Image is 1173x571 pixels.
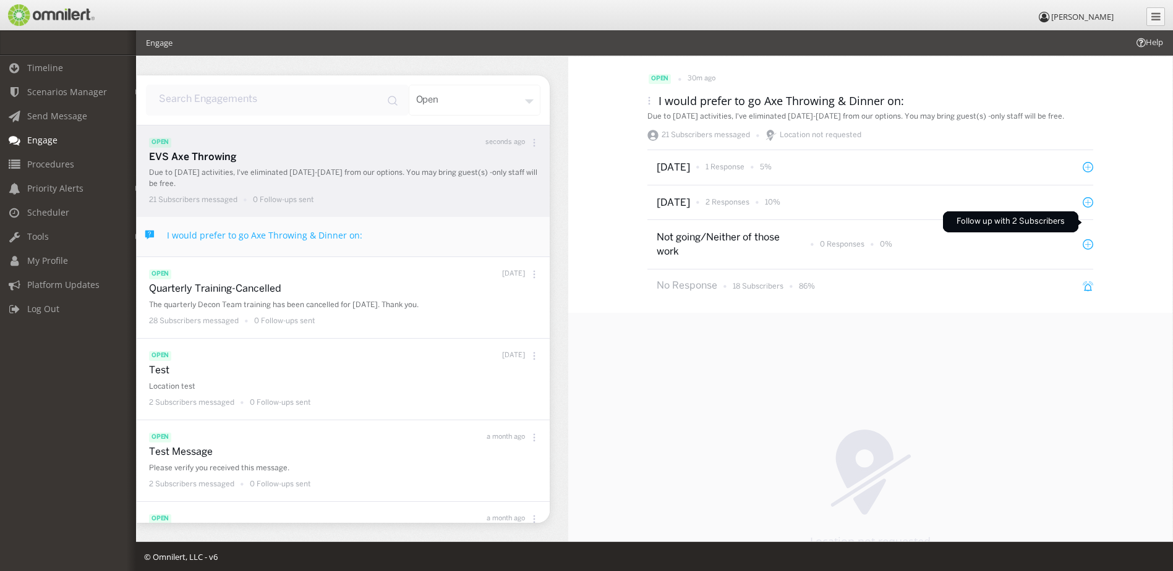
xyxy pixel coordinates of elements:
[167,229,362,241] h4: I would prefer to go Axe Throwing & Dinner on:
[149,514,171,524] span: open
[820,239,864,250] p: 0 Responses
[27,206,69,218] span: Scheduler
[487,514,525,524] p: a month ago
[27,182,83,194] span: Priority Alerts
[146,85,409,116] input: input
[1135,36,1163,48] span: Help
[647,111,1093,122] div: Due to [DATE] activities, I've eliminated [DATE]-[DATE] from our options. You may bring guest(s) ...
[149,463,544,473] p: Please verify you received this message.
[6,4,95,26] img: Omnilert
[706,197,749,208] p: 2 Responses
[657,161,688,176] p: [DATE]
[409,85,540,116] div: open
[502,351,525,361] p: [DATE]
[27,231,49,242] span: Tools
[27,110,87,122] span: Send Message
[733,281,783,292] p: 18 Subscribers
[149,479,234,489] p: 2 Subscribers messaged
[27,279,100,290] span: Platform Updates
[149,282,544,297] p: Quarterly Training-Cancelled
[27,303,59,315] span: Log Out
[1051,11,1114,22] span: [PERSON_NAME]
[144,551,218,562] span: © Omnilert, LLC - v6
[149,446,544,460] p: Test Message
[149,364,544,378] p: Test
[149,269,171,279] span: open
[149,433,171,442] span: open
[659,93,904,108] h3: I would prefer to go Axe Throwing & Dinner on:
[688,74,715,84] p: 30m ago
[250,479,311,489] p: 0 Follow-ups sent
[706,162,744,172] p: 1 Response
[760,162,772,172] p: 5%
[657,279,717,294] p: No Response
[1146,7,1165,26] a: Collapse Menu
[254,316,315,326] p: 0 Follow-ups sent
[485,138,525,148] p: seconds ago
[149,167,544,188] p: Due to [DATE] activities, I've eliminated [DATE]-[DATE] from our options. You may bring guest(s) ...
[502,269,525,279] p: [DATE]
[149,151,544,165] p: EVS Axe Throwing
[799,281,815,292] p: 86%
[27,158,74,170] span: Procedures
[487,433,525,442] p: a month ago
[149,195,237,205] p: 21 Subscribers messaged
[662,130,750,141] p: 21 Subscribers messaged
[149,138,171,148] span: open
[27,62,63,74] span: Timeline
[146,37,173,49] li: Engage
[657,197,688,211] p: [DATE]
[657,231,797,260] p: Not going/Neither of those work
[250,397,311,408] p: 0 Follow-ups sent
[27,86,107,98] span: Scenarios Manager
[27,255,68,266] span: My Profile
[149,397,234,408] p: 2 Subscribers messaged
[765,197,780,208] p: 10%
[149,351,171,361] span: open
[149,381,544,392] p: Location test
[253,195,314,205] p: 0 Follow-ups sent
[149,316,239,326] p: 28 Subscribers messaged
[880,239,892,250] p: 0%
[649,74,671,84] span: open
[810,534,931,549] h3: Location not requested
[28,9,53,20] span: Help
[780,130,861,141] p: Location not requested
[27,134,58,146] span: Engage
[149,300,544,310] p: The quarterly Decon Team training has been cancelled for [DATE]. Thank you.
